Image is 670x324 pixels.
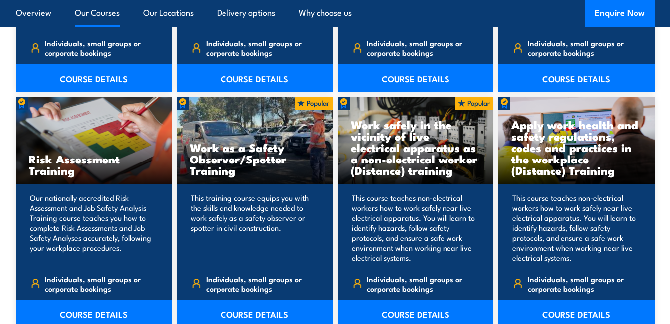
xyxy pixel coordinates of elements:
span: Individuals, small groups or corporate bookings [45,38,155,57]
h3: Work as a Safety Observer/Spotter Training [190,142,320,176]
h3: Risk Assessment Training [29,153,159,176]
p: Our nationally accredited Risk Assessment and Job Safety Analysis Training course teaches you how... [30,193,155,263]
span: Individuals, small groups or corporate bookings [367,38,476,57]
span: Individuals, small groups or corporate bookings [528,38,638,57]
h3: Apply work health and safety regulations, codes and practices in the workplace (Distance) Training [511,119,642,176]
span: Individuals, small groups or corporate bookings [206,274,316,293]
a: COURSE DETAILS [498,64,655,92]
p: This training course equips you with the skills and knowledge needed to work safely as a safety o... [191,193,316,263]
h3: Work safely in the vicinity of live electrical apparatus as a non-electrical worker (Distance) tr... [351,119,481,176]
span: Individuals, small groups or corporate bookings [367,274,476,293]
a: COURSE DETAILS [338,64,494,92]
p: This course teaches non-electrical workers how to work safely near live electrical apparatus. You... [352,193,477,263]
span: Individuals, small groups or corporate bookings [528,274,638,293]
a: COURSE DETAILS [177,64,333,92]
span: Individuals, small groups or corporate bookings [45,274,155,293]
p: This course teaches non-electrical workers how to work safely near live electrical apparatus. You... [512,193,638,263]
a: COURSE DETAILS [16,64,172,92]
span: Individuals, small groups or corporate bookings [206,38,316,57]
